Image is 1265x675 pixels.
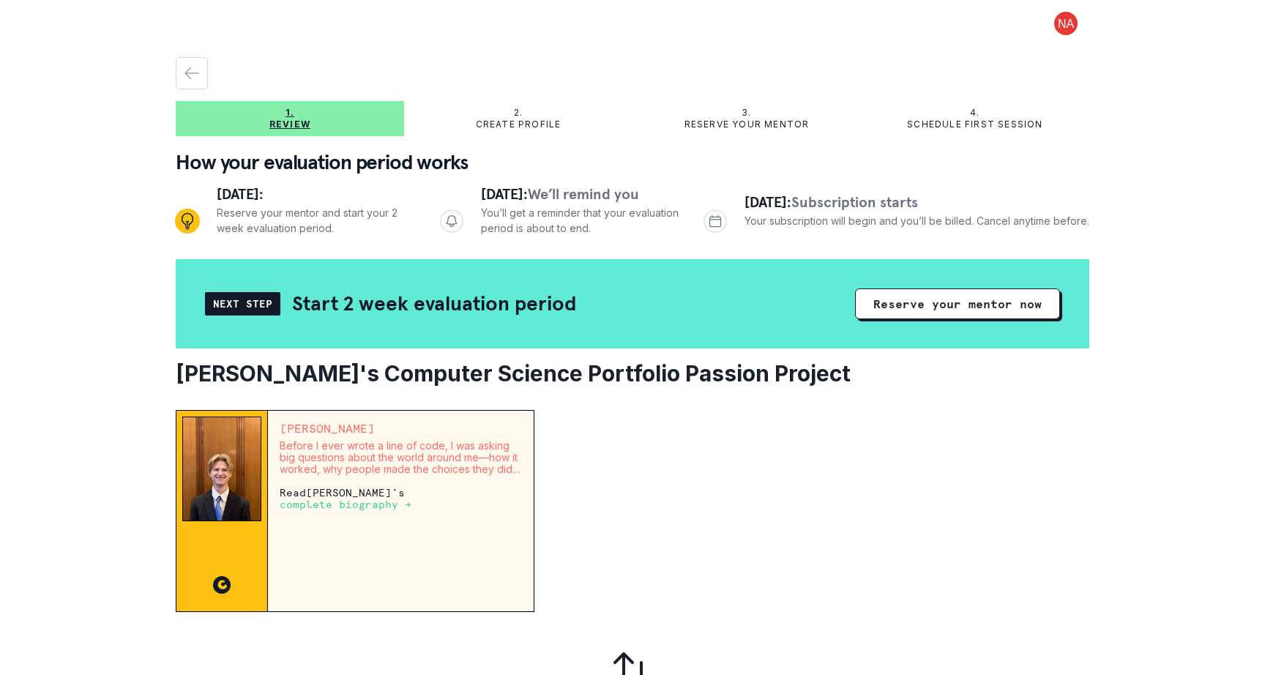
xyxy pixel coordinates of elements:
[280,498,411,510] a: complete biography →
[280,440,522,475] p: Before I ever wrote a line of code, I was asking big questions about the world around me—how it w...
[286,107,294,119] p: 1.
[791,193,918,212] span: Subscription starts
[217,184,264,204] span: [DATE]:
[269,119,310,130] p: Review
[528,184,639,204] span: We’ll remind you
[217,205,417,236] p: Reserve your mentor and start your 2 week evaluation period.
[907,119,1042,130] p: Schedule first session
[481,184,528,204] span: [DATE]:
[742,107,751,119] p: 3.
[514,107,523,119] p: 2.
[205,292,280,316] div: Next Step
[684,119,810,130] p: Reserve your mentor
[176,148,1089,177] p: How your evaluation period works
[292,291,576,316] h2: Start 2 week evaluation period
[280,422,522,434] p: [PERSON_NAME]
[213,576,231,594] img: CC image
[476,119,561,130] p: Create profile
[176,183,1089,259] div: Progress
[481,205,681,236] p: You’ll get a reminder that your evaluation period is about to end.
[176,360,1089,387] h2: [PERSON_NAME]'s Computer Science Portfolio Passion Project
[1042,12,1089,35] button: profile picture
[855,288,1060,319] button: Reserve your mentor now
[970,107,979,119] p: 4.
[182,417,261,521] img: Mentor Image
[745,193,791,212] span: [DATE]:
[280,487,522,510] p: Read [PERSON_NAME] 's
[745,213,1089,228] p: Your subscription will begin and you’ll be billed. Cancel anytime before.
